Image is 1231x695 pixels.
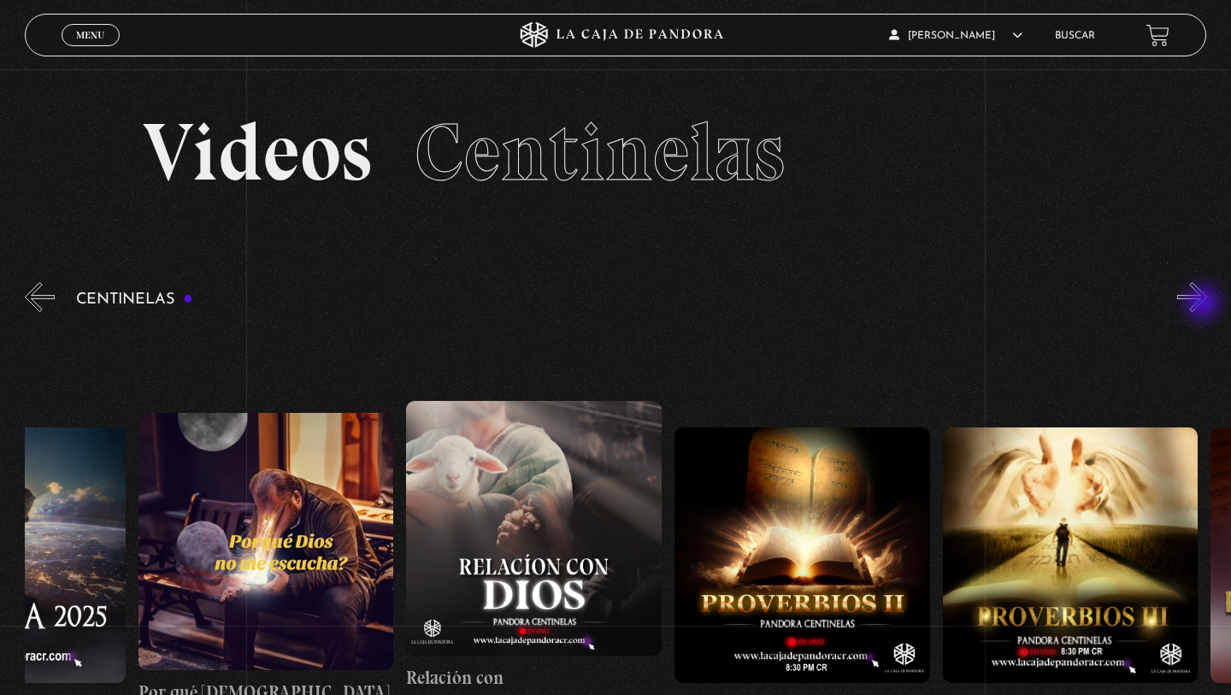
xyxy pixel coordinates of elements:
span: Cerrar [71,44,111,56]
a: Buscar [1055,31,1095,41]
button: Next [1177,282,1207,312]
span: [PERSON_NAME] [889,31,1022,41]
span: Centinelas [415,103,785,201]
button: Previous [25,282,55,312]
span: Menu [76,30,104,40]
a: View your shopping cart [1146,24,1169,47]
h3: Centinelas [76,292,193,308]
h2: Videos [143,112,1088,193]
